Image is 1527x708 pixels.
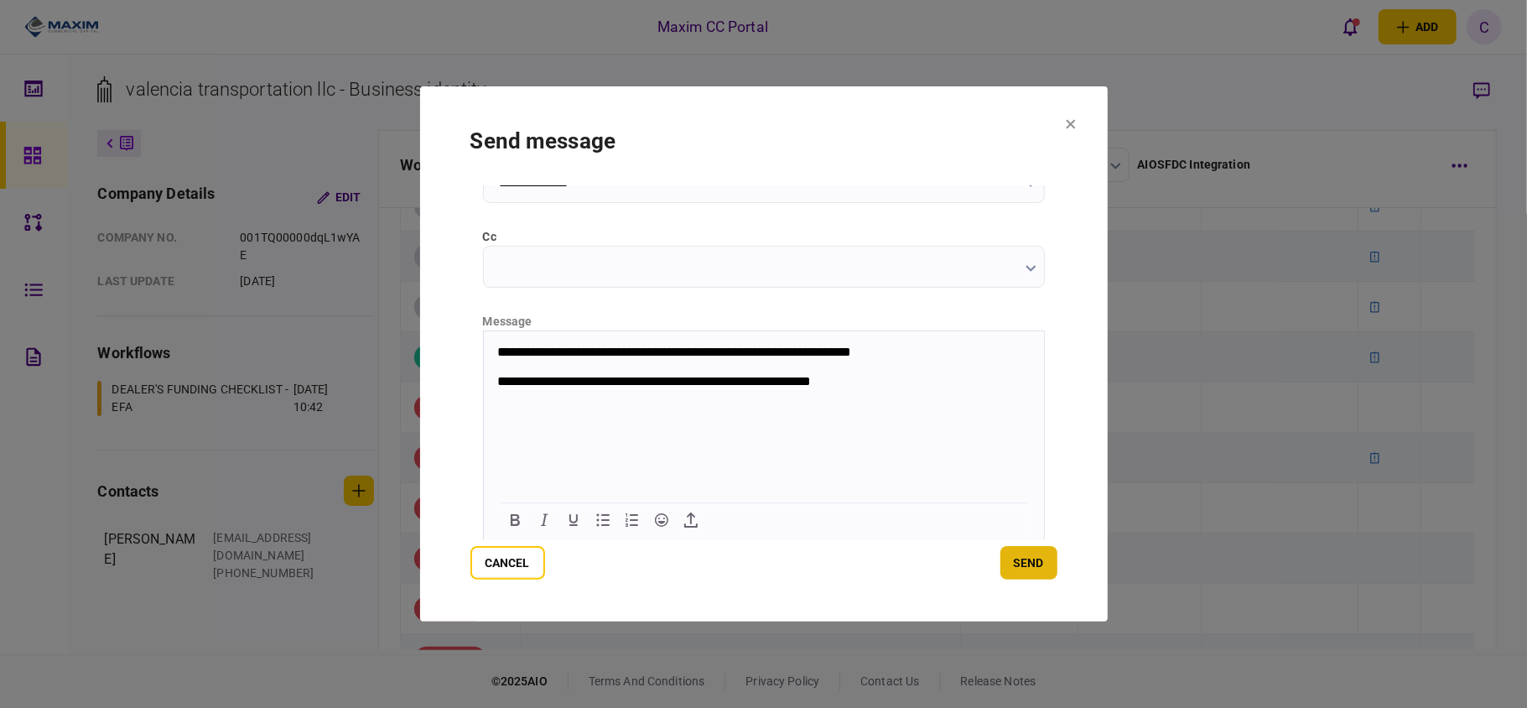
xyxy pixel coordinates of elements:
button: Emojis [647,508,676,532]
h1: send message [470,128,1057,154]
button: Bullet list [589,508,617,532]
button: Italic [530,508,558,532]
button: Underline [559,508,588,532]
div: message [483,313,1045,331]
button: send [1000,546,1057,580]
input: cc [483,246,1045,288]
button: Numbered list [618,508,647,532]
iframe: Rich Text Area [484,331,1044,499]
label: cc [483,228,1045,246]
button: Bold [501,508,529,532]
button: Cancel [470,546,545,580]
